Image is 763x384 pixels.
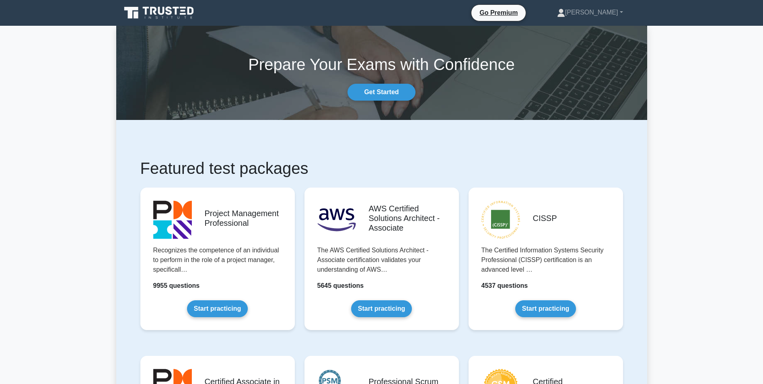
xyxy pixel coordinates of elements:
a: Get Started [348,84,415,101]
a: Start practicing [187,300,248,317]
a: Start practicing [515,300,576,317]
a: Start practicing [351,300,412,317]
a: [PERSON_NAME] [538,4,642,21]
h1: Featured test packages [140,159,623,178]
h1: Prepare Your Exams with Confidence [116,55,647,74]
a: Go Premium [475,8,522,18]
